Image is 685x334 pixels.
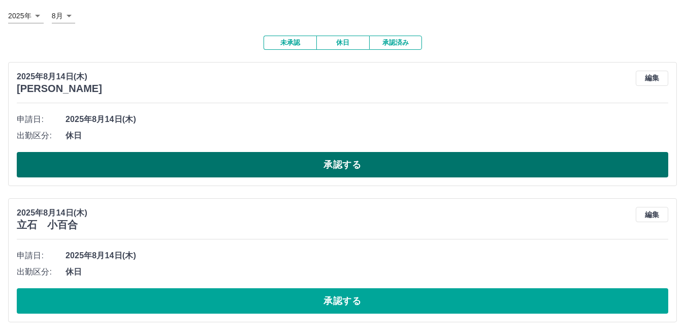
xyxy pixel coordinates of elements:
[369,36,422,50] button: 承認済み
[17,83,102,95] h3: [PERSON_NAME]
[17,207,87,219] p: 2025年8月14日(木)
[17,152,668,177] button: 承認する
[66,113,668,126] span: 2025年8月14日(木)
[17,71,102,83] p: 2025年8月14日(木)
[316,36,369,50] button: 休日
[66,250,668,262] span: 2025年8月14日(木)
[66,266,668,278] span: 休日
[52,9,75,23] div: 8月
[17,113,66,126] span: 申請日:
[17,219,87,231] h3: 立石 小百合
[636,71,668,86] button: 編集
[17,288,668,314] button: 承認する
[17,266,66,278] span: 出勤区分:
[636,207,668,222] button: 編集
[264,36,316,50] button: 未承認
[8,9,44,23] div: 2025年
[17,250,66,262] span: 申請日:
[66,130,668,142] span: 休日
[17,130,66,142] span: 出勤区分:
